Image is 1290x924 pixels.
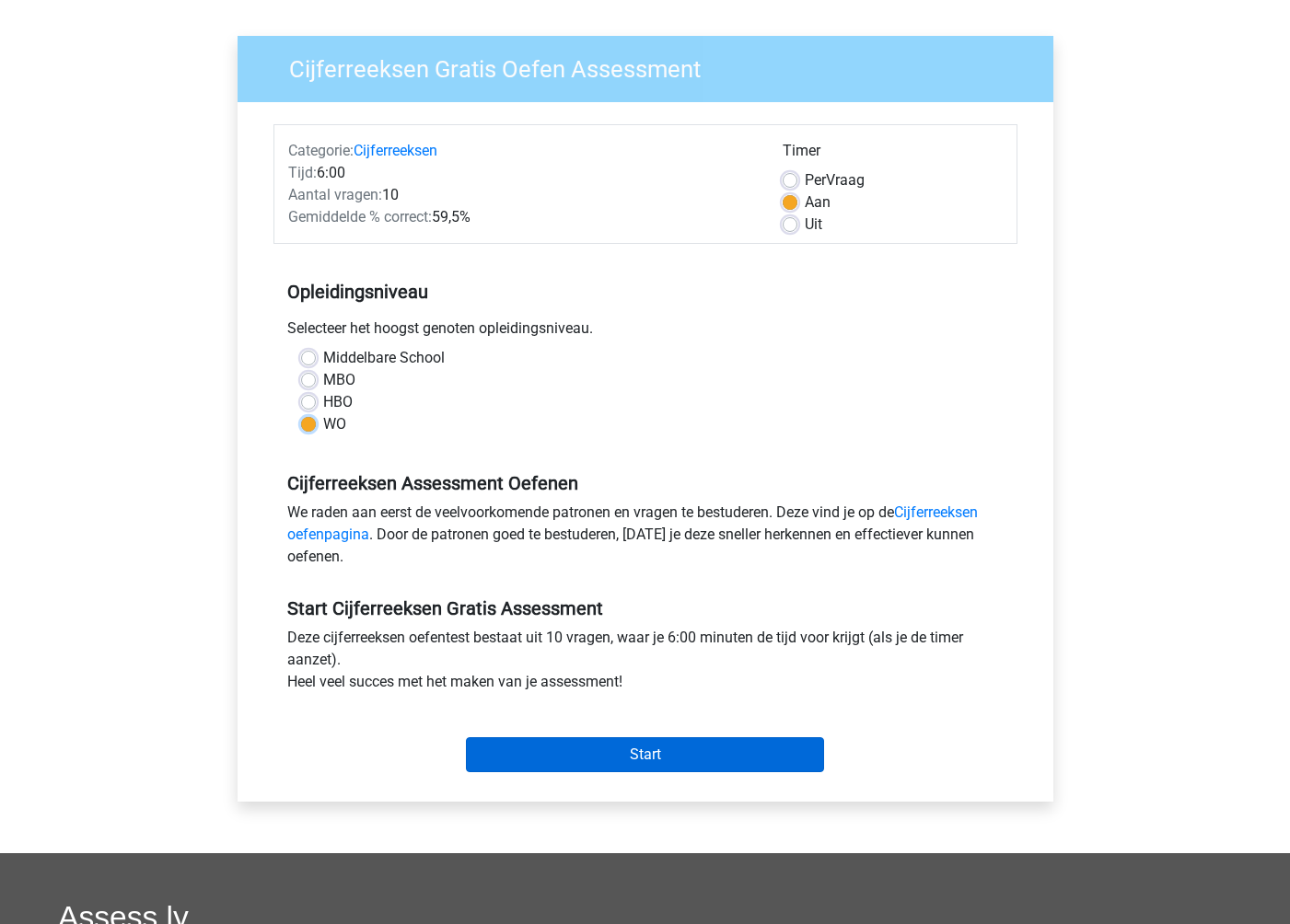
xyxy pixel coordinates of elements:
[273,502,1017,575] div: We raden aan eerst de veelvoorkomende patronen en vragen te bestuderen. Deze vind je op de . Door...
[783,140,1003,169] div: Timer
[805,171,826,189] span: Per
[287,273,1004,310] h5: Opleidingsniveau
[288,186,382,203] span: Aantal vragen:
[288,208,432,225] span: Gemiddelde % correct:
[288,164,317,181] span: Tijd:
[323,413,346,435] label: WO
[273,627,1017,700] div: Deze cijferreeksen oefentest bestaat uit 10 vragen, waar je 6:00 minuten de tijd voor krijgt (als...
[274,162,769,184] div: 6:00
[323,347,445,369] label: Middelbare School
[323,369,355,391] label: MBO
[274,184,769,206] div: 10
[273,318,1017,347] div: Selecteer het hoogst genoten opleidingsniveau.
[288,142,354,159] span: Categorie:
[805,214,822,236] label: Uit
[805,169,865,191] label: Vraag
[323,391,353,413] label: HBO
[466,737,824,772] input: Start
[354,142,437,159] a: Cijferreeksen
[287,472,1004,494] h5: Cijferreeksen Assessment Oefenen
[287,597,1004,619] h5: Start Cijferreeksen Gratis Assessment
[267,48,1040,84] h3: Cijferreeksen Gratis Oefen Assessment
[805,191,831,214] label: Aan
[274,206,769,228] div: 59,5%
